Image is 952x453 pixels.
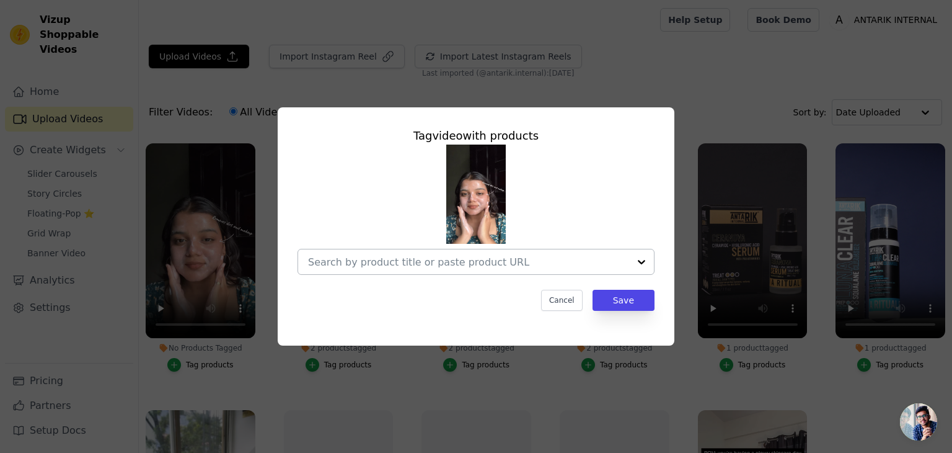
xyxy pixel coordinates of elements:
button: Cancel [541,290,583,311]
img: reel-preview-bet2rm-tv.myshopify.com-3719108009985666429_62518439051.jpeg [446,145,506,244]
button: Save [593,290,654,311]
input: Search by product title or paste product URL [308,256,629,268]
div: Open chat [900,403,937,441]
div: Tag video with products [297,127,654,145]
